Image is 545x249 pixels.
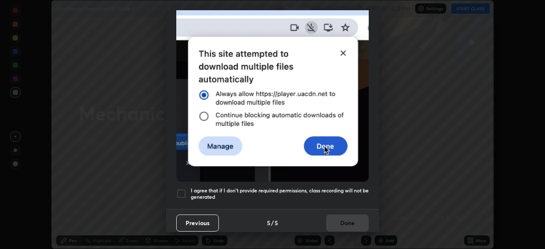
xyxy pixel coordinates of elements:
h4: 5 [267,218,270,227]
h5: I agree that if I don't provide required permissions, class recording will not be generated [191,187,369,200]
button: Previous [176,215,219,232]
h4: 5 [275,218,278,227]
h4: / [271,218,274,227]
